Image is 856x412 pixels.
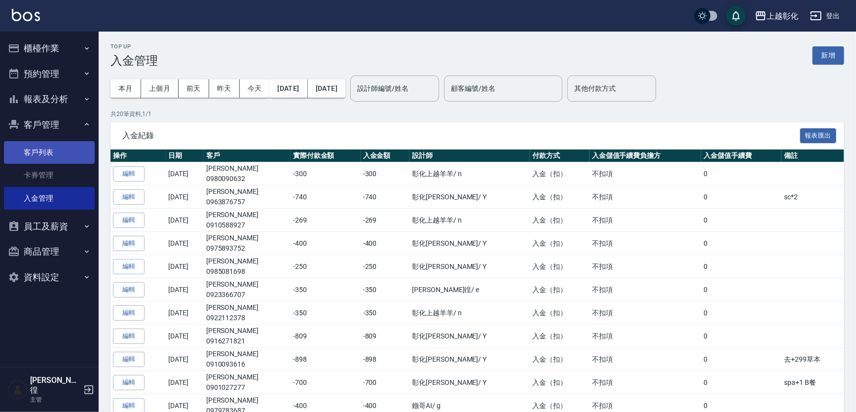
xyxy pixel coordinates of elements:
button: 登出 [806,7,844,25]
td: 不扣項 [590,162,701,186]
button: 資料設定 [4,264,95,290]
th: 操作 [111,150,166,162]
td: 不扣項 [590,232,701,255]
button: 報表匯出 [800,128,837,144]
a: 客戶列表 [4,141,95,164]
button: 商品管理 [4,239,95,264]
button: 編輯 [113,236,145,251]
span: 入金紀錄 [122,131,800,141]
td: 入金（扣） [530,162,590,186]
td: [DATE] [166,186,204,209]
a: 報表匯出 [800,130,837,140]
th: 實際付款金額 [291,150,361,162]
button: [DATE] [308,79,345,98]
td: 0 [701,162,782,186]
td: 彰化上越羊羊 / n [409,301,530,325]
p: 0901027277 [206,382,288,393]
th: 日期 [166,150,204,162]
th: 付款方式 [530,150,590,162]
td: -250 [361,255,410,278]
td: 0 [701,325,782,348]
p: 0916271821 [206,336,288,346]
td: 彰化上越羊羊 / n [409,162,530,186]
td: -269 [291,209,361,232]
th: 入金儲值手續費負擔方 [590,150,701,162]
td: 不扣項 [590,325,701,348]
td: 入金（扣） [530,278,590,301]
button: 今天 [240,79,270,98]
td: -809 [361,325,410,348]
td: 0 [701,255,782,278]
td: [PERSON_NAME] [204,209,291,232]
td: -350 [291,278,361,301]
a: 卡券管理 [4,164,95,187]
td: 入金（扣） [530,371,590,394]
td: 不扣項 [590,255,701,278]
td: [PERSON_NAME] [204,325,291,348]
td: [PERSON_NAME] [204,371,291,394]
td: 0 [701,278,782,301]
td: -400 [361,232,410,255]
td: spa+1 B餐 [782,371,844,394]
button: save [726,6,746,26]
th: 入金金額 [361,150,410,162]
p: 0923366707 [206,290,288,300]
td: [DATE] [166,255,204,278]
button: [DATE] [269,79,307,98]
td: 入金（扣） [530,325,590,348]
p: 共 20 筆資料, 1 / 1 [111,110,844,118]
td: 0 [701,371,782,394]
td: [DATE] [166,301,204,325]
td: [PERSON_NAME] [204,232,291,255]
button: 前天 [179,79,209,98]
td: 入金（扣） [530,348,590,371]
button: 編輯 [113,259,145,274]
td: 入金（扣） [530,232,590,255]
td: -350 [291,301,361,325]
td: 不扣項 [590,348,701,371]
button: 客戶管理 [4,112,95,138]
td: -300 [291,162,361,186]
p: 0975893752 [206,243,288,254]
td: [PERSON_NAME] [204,255,291,278]
td: [PERSON_NAME] [204,301,291,325]
td: -700 [361,371,410,394]
p: 0922112378 [206,313,288,323]
button: 編輯 [113,305,145,321]
td: -898 [291,348,361,371]
button: 新增 [813,46,844,65]
p: 0985081698 [206,266,288,277]
a: 新增 [813,50,844,60]
button: 編輯 [113,166,145,182]
td: 入金（扣） [530,255,590,278]
th: 入金儲值手續費 [701,150,782,162]
td: [DATE] [166,209,204,232]
button: 上個月 [141,79,179,98]
td: 去+299草本 [782,348,844,371]
td: 彰化[PERSON_NAME] / Y [409,371,530,394]
button: 本月 [111,79,141,98]
td: 不扣項 [590,209,701,232]
td: [DATE] [166,278,204,301]
th: 客戶 [204,150,291,162]
button: 編輯 [113,375,145,390]
td: -250 [291,255,361,278]
td: 彰化[PERSON_NAME] / Y [409,325,530,348]
td: 彰化[PERSON_NAME] / Y [409,186,530,209]
td: [DATE] [166,371,204,394]
td: [PERSON_NAME] [204,186,291,209]
button: 編輯 [113,282,145,298]
button: 預約管理 [4,61,95,87]
img: Logo [12,9,40,21]
td: 0 [701,301,782,325]
h5: [PERSON_NAME]徨 [30,375,80,395]
td: 0 [701,232,782,255]
td: 入金（扣） [530,186,590,209]
button: 櫃檯作業 [4,36,95,61]
td: 入金（扣） [530,301,590,325]
div: 上越彰化 [767,10,798,22]
td: 不扣項 [590,301,701,325]
th: 備註 [782,150,844,162]
button: 編輯 [113,189,145,205]
td: 彰化[PERSON_NAME] / Y [409,348,530,371]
